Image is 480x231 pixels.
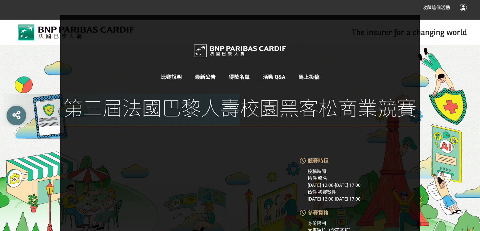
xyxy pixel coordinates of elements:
img: icon-time.6ee9db6.png [300,210,306,216]
span: 競賽時程 [308,158,329,164]
span: 馬上投稿 [299,74,319,80]
span: [DATE] 12:00 [308,183,334,188]
span: 投稿時間 [308,169,326,174]
a: 得獎名單 [229,74,250,80]
a: 比賽說明 [161,74,182,80]
span: [DATE] 17:00 [335,183,361,188]
span: 徵件 初賽徵件 [308,189,336,195]
span: 身份限制 [308,221,326,226]
span: 徵件 報名 [308,176,327,181]
span: - [334,196,335,202]
span: 參賽資格 [308,210,329,216]
img: Cardif InsurHack 第三屆法國巴黎人壽校園黑客松商業競賽 [191,41,289,60]
span: 收藏這個活動 [422,5,450,10]
a: 活動 Q&A [263,74,285,80]
img: icon-time.6ee9db6.png [300,158,306,164]
a: 最新公告 [195,74,216,80]
span: [DATE] 12:00 [308,196,334,202]
span: [DATE] 17:00 [335,196,361,202]
span: 第三屆法國巴黎人壽校園黑客松商業競賽 [63,94,417,126]
span: - [334,183,335,188]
